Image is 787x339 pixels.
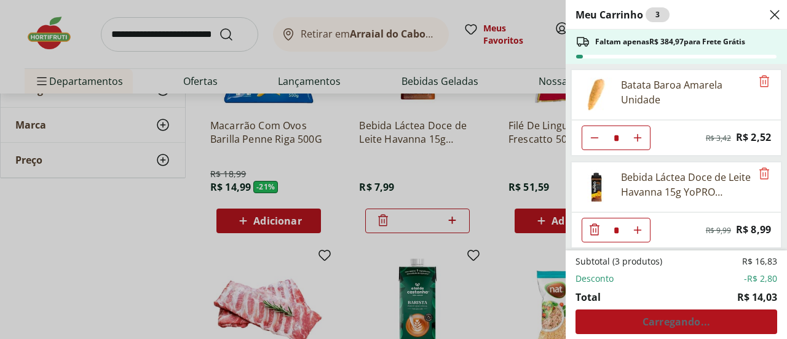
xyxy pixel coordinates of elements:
[575,290,601,305] span: Total
[621,170,751,199] div: Bebida Láctea Doce de Leite Havanna 15g YoPRO Danone 250ml
[706,134,731,143] span: R$ 3,42
[625,126,650,150] button: Aumentar Quantidade
[582,218,607,242] button: Diminuir Quantidade
[646,7,670,22] div: 3
[575,273,614,285] span: Desconto
[736,129,771,146] span: R$ 2,52
[575,255,662,268] span: Subtotal (3 produtos)
[607,126,625,150] input: Quantidade Atual
[582,126,607,150] button: Diminuir Quantidade
[575,7,670,22] h2: Meu Carrinho
[607,218,625,242] input: Quantidade Atual
[736,221,771,238] span: R$ 8,99
[706,226,731,236] span: R$ 9,99
[744,273,777,285] span: -R$ 2,80
[621,78,751,107] div: Batata Baroa Amarela Unidade
[757,74,772,89] button: Remove
[595,37,745,47] span: Faltam apenas R$ 384,97 para Frete Grátis
[579,78,614,112] img: Batata Baroa Amarela Unidade
[737,290,777,305] span: R$ 14,03
[625,218,650,242] button: Aumentar Quantidade
[742,255,777,268] span: R$ 16,83
[757,167,772,181] button: Remove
